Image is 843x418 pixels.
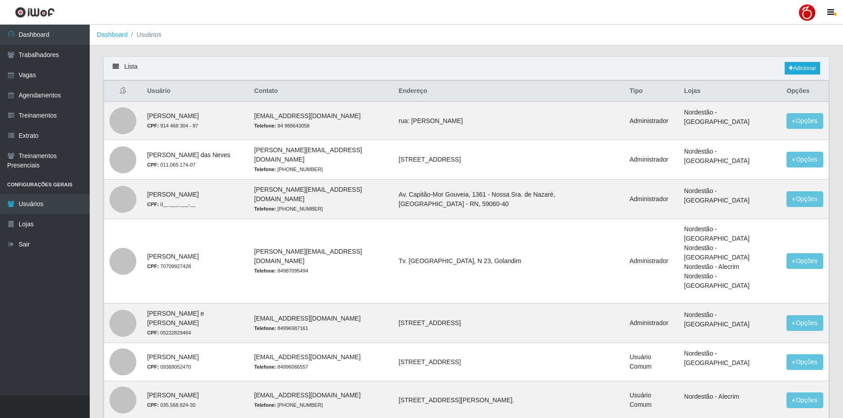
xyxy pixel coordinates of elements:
button: Opções [786,392,823,408]
td: Administrador [624,180,679,219]
td: [PERSON_NAME] [142,219,249,304]
li: Nordestão - [GEOGRAPHIC_DATA] [684,349,776,368]
li: Nordestão - [GEOGRAPHIC_DATA] [684,310,776,329]
strong: CPF: [147,202,159,207]
small: 84996066557 [254,364,308,370]
li: Nordestão - [GEOGRAPHIC_DATA] [684,147,776,166]
td: Av. Capitão-Mor Gouveia, 1361 - Nossa Sra. de Nazaré, [GEOGRAPHIC_DATA] - RN, 59060-40 [393,180,625,219]
th: Opções [781,81,829,102]
strong: Telefone: [254,364,276,370]
td: Usuário Comum [624,343,679,381]
strong: CPF: [147,364,159,370]
small: [PHONE_NUMBER] [254,402,323,408]
td: [PERSON_NAME][EMAIL_ADDRESS][DOMAIN_NAME] [249,180,393,219]
th: Usuário [142,81,249,102]
strong: CPF: [147,162,159,167]
small: 09369052470 [147,364,191,370]
li: Nordestão - [GEOGRAPHIC_DATA] [684,272,776,290]
button: Opções [786,152,823,167]
li: Nordestão - [GEOGRAPHIC_DATA] [684,186,776,205]
small: [PHONE_NUMBER] [254,167,323,172]
button: Opções [786,354,823,370]
td: [PERSON_NAME][EMAIL_ADDRESS][DOMAIN_NAME] [249,219,393,304]
a: Adicionar [785,62,820,75]
small: 84996987161 [254,326,308,331]
td: [EMAIL_ADDRESS][DOMAIN_NAME] [249,343,393,381]
small: 05222829464 [147,330,191,335]
strong: CPF: [147,264,159,269]
a: Dashboard [97,31,128,38]
small: 84987095494 [254,268,308,273]
td: [EMAIL_ADDRESS][DOMAIN_NAME] [249,101,393,140]
strong: CPF: [147,123,159,128]
td: [STREET_ADDRESS] [393,343,625,381]
strong: Telefone: [254,123,276,128]
li: Nordestão - [GEOGRAPHIC_DATA] [684,243,776,262]
th: Lojas [679,81,781,102]
strong: Telefone: [254,206,276,211]
td: rua: [PERSON_NAME] [393,101,625,140]
td: Administrador [624,219,679,304]
strong: Telefone: [254,268,276,273]
strong: CPF: [147,330,159,335]
th: Tipo [624,81,679,102]
small: 0__.___.___-__ [147,202,196,207]
small: [PHONE_NUMBER] [254,206,323,211]
small: 84 988643058 [254,123,310,128]
td: [PERSON_NAME][EMAIL_ADDRESS][DOMAIN_NAME] [249,140,393,180]
td: [PERSON_NAME] e [PERSON_NAME] [142,304,249,343]
button: Opções [786,315,823,331]
button: Opções [786,191,823,207]
td: [PERSON_NAME] das Neves [142,140,249,180]
strong: Telefone: [254,326,276,331]
small: 70709927428 [147,264,191,269]
td: Administrador [624,304,679,343]
nav: breadcrumb [90,25,843,45]
small: 035.568.924-30 [147,402,196,408]
td: [PERSON_NAME] [142,343,249,381]
strong: Telefone: [254,167,276,172]
td: [EMAIL_ADDRESS][DOMAIN_NAME] [249,304,393,343]
td: [STREET_ADDRESS] [393,140,625,180]
td: Administrador [624,101,679,140]
th: Contato [249,81,393,102]
th: Endereço [393,81,625,102]
td: [PERSON_NAME] [142,101,249,140]
strong: Telefone: [254,402,276,408]
td: [STREET_ADDRESS] [393,304,625,343]
div: Lista [104,57,829,80]
td: [PERSON_NAME] [142,180,249,219]
td: Administrador [624,140,679,180]
li: Usuários [128,30,162,40]
li: Nordestão - Alecrim [684,262,776,272]
small: 914 468 304 - 97 [147,123,198,128]
strong: CPF: [147,402,159,408]
li: Nordestão - [GEOGRAPHIC_DATA] [684,108,776,127]
button: Opções [786,113,823,129]
img: CoreUI Logo [15,7,55,18]
small: 011.065.174-07 [147,162,196,167]
button: Opções [786,253,823,269]
li: Nordestão - [GEOGRAPHIC_DATA] [684,224,776,243]
li: Nordestão - Alecrim [684,392,776,401]
td: Tv. [GEOGRAPHIC_DATA], N 23, Golandim [393,219,625,304]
